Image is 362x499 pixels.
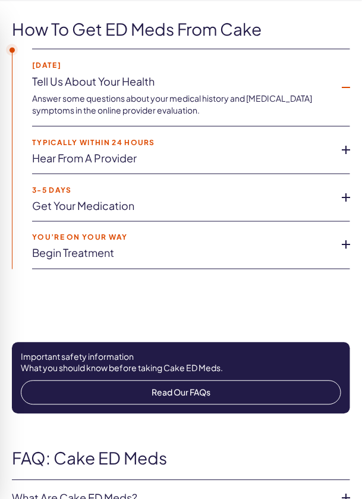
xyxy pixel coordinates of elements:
[12,450,350,468] h2: FAQ: Cake ED Meds
[32,200,331,212] a: Get your medication
[32,234,331,241] strong: You’re on your way
[21,352,341,375] p: Important safety information What you should know before taking Cake ED Meds.
[32,186,331,194] strong: 3-5 days
[32,93,331,116] p: Answer some questions about your medical history and [MEDICAL_DATA] symptoms in the online provid...
[32,247,331,259] a: Begin treatment
[32,76,331,87] a: Tell us about your health
[32,152,331,164] a: Hear from a provider
[32,139,331,146] strong: Typically within 24 hours
[12,20,262,39] h2: How to get ED Meds from Cake
[21,381,341,406] a: Read Our FAQs
[32,61,331,69] strong: [DATE]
